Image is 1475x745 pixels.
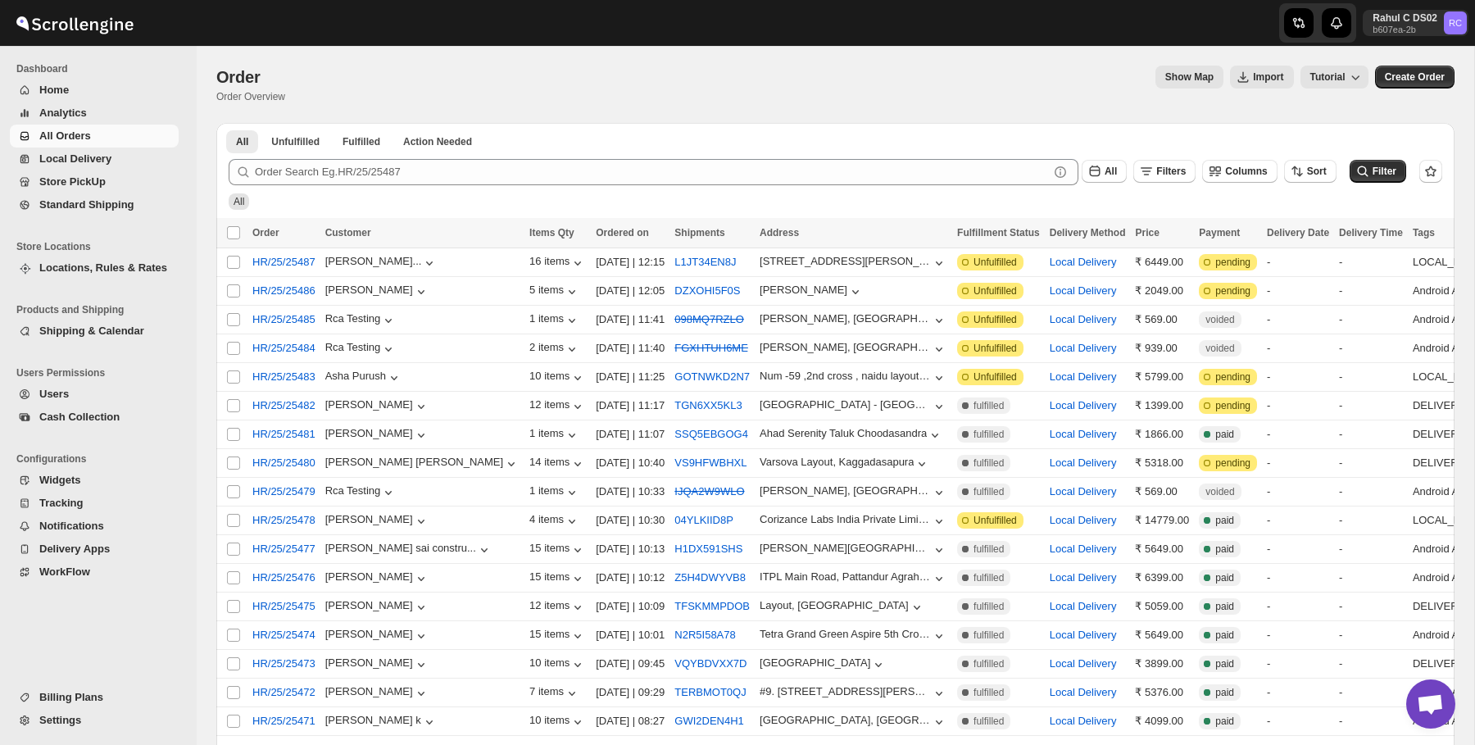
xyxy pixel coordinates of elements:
button: WorkFlow [10,561,179,584]
button: ITPL Main Road, Pattandur Agrahara, [GEOGRAPHIC_DATA] [760,570,947,587]
div: 15 items [529,570,586,587]
button: [PERSON_NAME], [GEOGRAPHIC_DATA], [GEOGRAPHIC_DATA] [760,484,947,501]
button: VS9HFWBHXL [674,457,747,469]
span: HR/25/25483 [252,369,315,385]
p: b607ea-2b [1373,25,1437,34]
div: - [1339,397,1403,414]
button: [PERSON_NAME] [325,284,429,300]
button: Local Delivery [1050,514,1117,526]
button: SSQ5EBGOG4 [674,428,748,440]
button: 12 items [529,599,586,616]
div: [PERSON_NAME] sai constru... [325,542,476,554]
button: 7 items [529,685,580,702]
button: Filter [1350,160,1406,183]
span: Locations, Rules & Rates [39,261,167,274]
button: [GEOGRAPHIC_DATA] - [GEOGRAPHIC_DATA] [760,398,947,415]
span: Tags [1413,227,1435,238]
div: ₹ 6449.00 [1135,254,1189,270]
span: HR/25/25472 [252,684,315,701]
span: Delivery Date [1267,227,1329,238]
button: [STREET_ADDRESS][PERSON_NAME] [760,255,947,271]
text: RC [1449,18,1462,28]
div: Num -59 ,2nd cross , naidu layout , near [PERSON_NAME][GEOGRAPHIC_DATA], [GEOGRAPHIC_DATA] , [GEO... [760,370,931,382]
div: - [1267,254,1329,270]
span: Tracking [39,497,83,509]
button: HR/25/25487 [243,249,325,275]
span: All Orders [39,129,91,142]
button: Shipping & Calendar [10,320,179,343]
div: [PERSON_NAME] [760,284,847,296]
button: ActionNeeded [393,130,482,153]
button: IJQA2W9WLO [674,485,744,497]
span: Create Order [1385,70,1445,84]
span: Tutorial [1310,71,1346,83]
button: Local Delivery [1050,428,1117,440]
button: Num -59 ,2nd cross , naidu layout , near [PERSON_NAME][GEOGRAPHIC_DATA], [GEOGRAPHIC_DATA] , [GEO... [760,370,947,386]
span: Action Needed [403,135,472,148]
span: voided [1205,313,1234,326]
button: HR/25/25476 [243,565,325,591]
span: All [236,135,248,148]
button: 4 items [529,513,580,529]
span: Store Locations [16,240,185,253]
span: HR/25/25486 [252,283,315,299]
button: Filters [1133,160,1196,183]
button: Local Delivery [1050,313,1117,325]
button: [PERSON_NAME] [325,685,429,702]
span: Home [39,84,69,96]
span: Import [1253,70,1283,84]
button: 12 items [529,398,586,415]
button: 10 items [529,370,586,386]
button: DZXOHI5F0S [674,284,740,297]
button: Tracking [10,492,179,515]
span: Payment [1199,227,1240,238]
span: HR/25/25477 [252,541,315,557]
span: HR/25/25484 [252,340,315,357]
div: - [1267,283,1329,299]
button: [GEOGRAPHIC_DATA] [760,656,887,673]
button: Billing Plans [10,686,179,709]
button: HR/25/25485 [243,307,325,333]
div: 1 items [529,312,580,329]
button: Unfulfilled [261,130,329,153]
span: Cash Collection [39,411,120,423]
span: Notifications [39,520,104,532]
span: HR/25/25480 [252,455,315,471]
button: 04YLKIID8P [674,514,733,526]
div: 1 items [529,484,580,501]
span: Unfulfilled [973,313,1017,326]
div: - [1339,283,1403,299]
div: [GEOGRAPHIC_DATA] - [GEOGRAPHIC_DATA] [760,398,931,411]
span: voided [1205,342,1234,355]
div: Rca Testing [325,341,397,357]
span: Dashboard [16,62,185,75]
button: VQYBDVXX7D [674,657,747,670]
button: Tetra Grand Green Aspire 5th Cross Sampigehalli [760,628,947,644]
span: Standard Shipping [39,198,134,211]
span: Customer [325,227,371,238]
button: 5 items [529,284,580,300]
button: 15 items [529,542,586,558]
button: TGN6XX5KL3 [674,399,742,411]
button: HR/25/25483 [243,364,325,390]
button: HR/25/25474 [243,622,325,648]
button: Local Delivery [1050,370,1117,383]
button: [PERSON_NAME] [325,570,429,587]
button: Local Delivery [1050,543,1117,555]
button: HR/25/25482 [243,393,325,419]
span: Shipping & Calendar [39,325,144,337]
button: Local Delivery [1050,457,1117,469]
button: Users [10,383,179,406]
button: Local Delivery [1050,571,1117,584]
div: [PERSON_NAME]... [325,255,422,267]
div: ITPL Main Road, Pattandur Agrahara, [GEOGRAPHIC_DATA] [760,570,931,583]
span: Settings [39,714,81,726]
button: 1 items [529,427,580,443]
button: Rca Testing [325,484,397,501]
span: HR/25/25485 [252,311,315,328]
button: #9. [STREET_ADDRESS][PERSON_NAME] [760,685,947,702]
button: Notifications [10,515,179,538]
